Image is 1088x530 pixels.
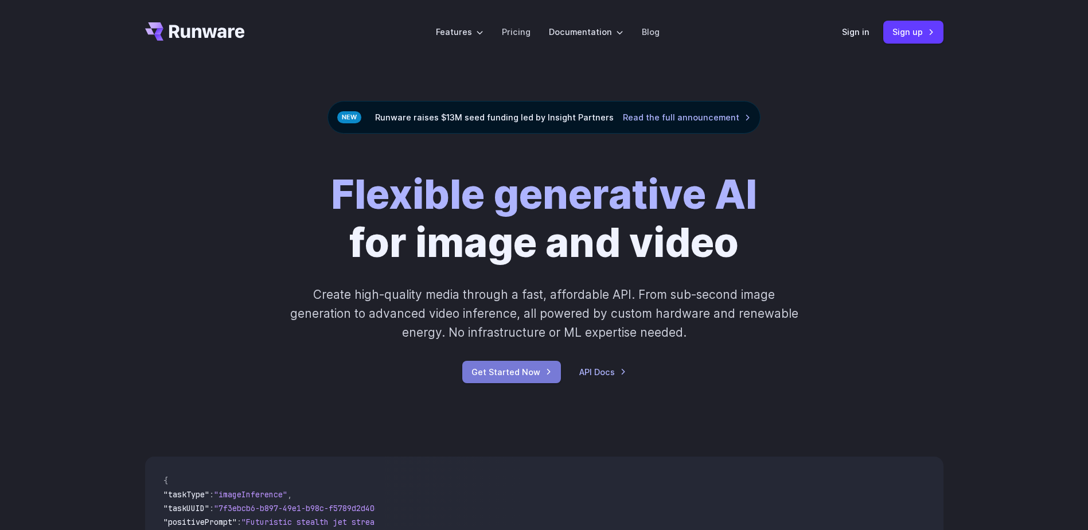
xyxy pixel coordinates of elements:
a: Blog [642,25,660,38]
span: "taskType" [163,489,209,500]
span: "Futuristic stealth jet streaking through a neon-lit cityscape with glowing purple exhaust" [241,517,659,527]
a: Get Started Now [462,361,561,383]
label: Features [436,25,483,38]
p: Create high-quality media through a fast, affordable API. From sub-second image generation to adv... [288,285,800,342]
span: "taskUUID" [163,503,209,513]
span: , [287,489,292,500]
span: : [237,517,241,527]
span: : [209,489,214,500]
span: { [163,476,168,486]
span: "imageInference" [214,489,287,500]
span: "positivePrompt" [163,517,237,527]
a: Go to / [145,22,245,41]
a: Sign in [842,25,869,38]
strong: Flexible generative AI [331,170,757,219]
label: Documentation [549,25,623,38]
div: Runware raises $13M seed funding led by Insight Partners [327,101,761,134]
span: : [209,503,214,513]
a: Pricing [502,25,531,38]
a: Sign up [883,21,943,43]
a: Read the full announcement [623,111,751,124]
h1: for image and video [331,170,757,267]
span: "7f3ebcb6-b897-49e1-b98c-f5789d2d40d7" [214,503,388,513]
a: API Docs [579,365,626,379]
